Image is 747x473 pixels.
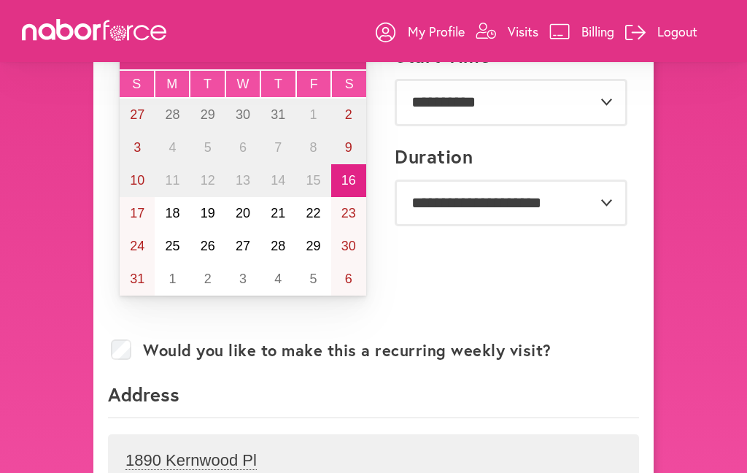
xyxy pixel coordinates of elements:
[120,263,155,296] button: August 31, 2025
[204,272,212,286] abbr: September 2, 2025
[395,45,490,67] label: Start Time
[271,239,285,253] abbr: August 28, 2025
[625,9,697,53] a: Logout
[225,99,260,131] button: July 30, 2025
[331,99,366,131] button: August 2, 2025
[120,164,155,197] button: August 10, 2025
[130,173,144,188] abbr: August 10, 2025
[133,140,141,155] abbr: August 3, 2025
[120,99,155,131] button: July 27, 2025
[271,107,285,122] abbr: July 31, 2025
[190,164,225,197] button: August 12, 2025
[341,239,356,253] abbr: August 30, 2025
[310,77,318,91] abbr: Friday
[108,382,639,418] p: Address
[306,239,321,253] abbr: August 29, 2025
[190,263,225,296] button: September 2, 2025
[271,206,285,220] abbr: August 21, 2025
[295,99,330,131] button: August 1, 2025
[225,131,260,164] button: August 6, 2025
[341,206,356,220] abbr: August 23, 2025
[120,131,155,164] button: August 3, 2025
[155,230,190,263] button: August 25, 2025
[204,140,212,155] abbr: August 5, 2025
[236,173,250,188] abbr: August 13, 2025
[225,263,260,296] button: September 3, 2025
[271,173,285,188] abbr: August 14, 2025
[376,9,465,53] a: My Profile
[130,206,144,220] abbr: August 17, 2025
[260,99,295,131] button: July 31, 2025
[165,107,179,122] abbr: July 28, 2025
[155,164,190,197] button: August 11, 2025
[201,206,215,220] abbr: August 19, 2025
[549,9,614,53] a: Billing
[165,239,179,253] abbr: August 25, 2025
[236,239,250,253] abbr: August 27, 2025
[274,140,282,155] abbr: August 7, 2025
[155,263,190,296] button: September 1, 2025
[260,197,295,230] button: August 21, 2025
[306,206,321,220] abbr: August 22, 2025
[345,107,352,122] abbr: August 2, 2025
[130,272,144,286] abbr: August 31, 2025
[201,107,215,122] abbr: July 29, 2025
[310,107,317,122] abbr: August 1, 2025
[260,164,295,197] button: August 14, 2025
[508,23,538,40] p: Visits
[169,140,176,155] abbr: August 4, 2025
[225,230,260,263] button: August 27, 2025
[166,77,177,91] abbr: Monday
[190,230,225,263] button: August 26, 2025
[120,197,155,230] button: August 17, 2025
[408,23,465,40] p: My Profile
[201,239,215,253] abbr: August 26, 2025
[237,77,249,91] abbr: Wednesday
[274,77,282,91] abbr: Thursday
[190,131,225,164] button: August 5, 2025
[165,206,179,220] abbr: August 18, 2025
[345,77,354,91] abbr: Saturday
[190,197,225,230] button: August 19, 2025
[130,107,144,122] abbr: July 27, 2025
[155,197,190,230] button: August 18, 2025
[120,230,155,263] button: August 24, 2025
[476,9,538,53] a: Visits
[341,173,356,188] abbr: August 16, 2025
[204,77,212,91] abbr: Tuesday
[155,99,190,131] button: July 28, 2025
[239,140,247,155] abbr: August 6, 2025
[581,23,614,40] p: Billing
[260,131,295,164] button: August 7, 2025
[274,272,282,286] abbr: September 4, 2025
[657,23,697,40] p: Logout
[143,341,551,360] label: Would you like to make this a recurring weekly visit?
[331,197,366,230] button: August 23, 2025
[295,263,330,296] button: September 5, 2025
[225,197,260,230] button: August 20, 2025
[295,164,330,197] button: August 15, 2025
[295,197,330,230] button: August 22, 2025
[225,164,260,197] button: August 13, 2025
[331,164,366,197] button: August 16, 2025
[165,173,179,188] abbr: August 11, 2025
[306,173,321,188] abbr: August 15, 2025
[190,99,225,131] button: July 29, 2025
[310,140,317,155] abbr: August 8, 2025
[295,131,330,164] button: August 8, 2025
[169,272,176,286] abbr: September 1, 2025
[331,131,366,164] button: August 9, 2025
[236,107,250,122] abbr: July 30, 2025
[260,263,295,296] button: September 4, 2025
[395,145,473,168] label: Duration
[239,272,247,286] abbr: September 3, 2025
[132,77,141,91] abbr: Sunday
[295,230,330,263] button: August 29, 2025
[310,272,317,286] abbr: September 5, 2025
[236,206,250,220] abbr: August 20, 2025
[331,263,366,296] button: September 6, 2025
[130,239,144,253] abbr: August 24, 2025
[345,272,352,286] abbr: September 6, 2025
[155,131,190,164] button: August 4, 2025
[345,140,352,155] abbr: August 9, 2025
